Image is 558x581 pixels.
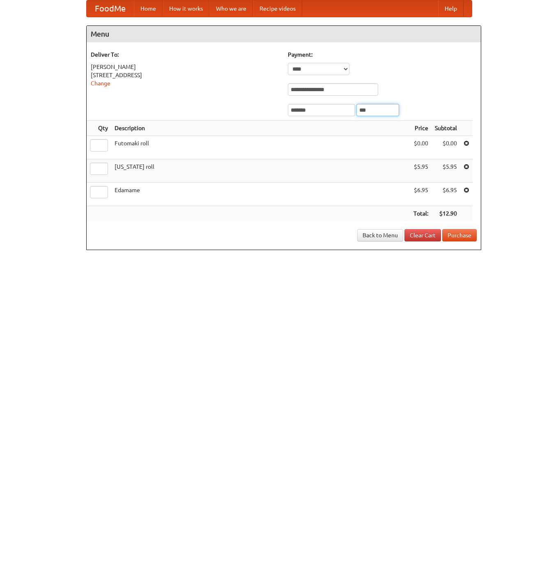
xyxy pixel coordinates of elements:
th: Price [410,121,432,136]
h5: Payment: [288,51,477,59]
a: Help [438,0,464,17]
td: [US_STATE] roll [111,159,410,183]
td: $0.00 [410,136,432,159]
h4: Menu [87,26,481,42]
a: Recipe videos [253,0,302,17]
div: [PERSON_NAME] [91,63,280,71]
div: [STREET_ADDRESS] [91,71,280,79]
td: Edamame [111,183,410,206]
td: $6.95 [410,183,432,206]
th: Subtotal [432,121,460,136]
th: Description [111,121,410,136]
a: Change [91,80,110,87]
td: $5.95 [432,159,460,183]
button: Purchase [442,229,477,241]
a: Who we are [209,0,253,17]
td: $6.95 [432,183,460,206]
td: $0.00 [432,136,460,159]
a: Back to Menu [357,229,403,241]
th: Total: [410,206,432,221]
a: Clear Cart [404,229,441,241]
h5: Deliver To: [91,51,280,59]
a: Home [134,0,163,17]
a: FoodMe [87,0,134,17]
th: $12.90 [432,206,460,221]
td: Futomaki roll [111,136,410,159]
td: $5.95 [410,159,432,183]
th: Qty [87,121,111,136]
a: How it works [163,0,209,17]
